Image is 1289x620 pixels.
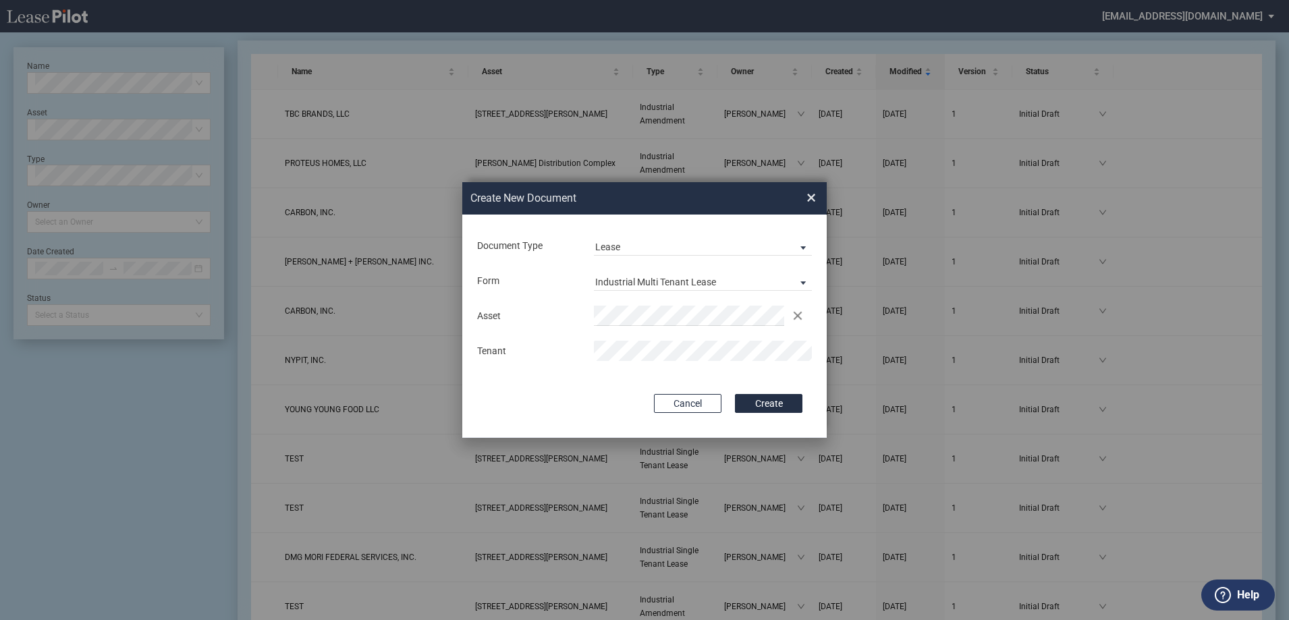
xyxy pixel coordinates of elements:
[462,182,827,439] md-dialog: Create New ...
[595,277,716,287] div: Industrial Multi Tenant Lease
[469,345,586,358] div: Tenant
[594,271,812,291] md-select: Lease Form: Industrial Multi Tenant Lease
[1237,586,1259,604] label: Help
[735,394,802,413] button: Create
[594,235,812,256] md-select: Document Type: Lease
[469,239,586,253] div: Document Type
[469,310,586,323] div: Asset
[470,191,758,206] h2: Create New Document
[654,394,721,413] button: Cancel
[806,187,816,208] span: ×
[595,242,620,252] div: Lease
[469,275,586,288] div: Form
